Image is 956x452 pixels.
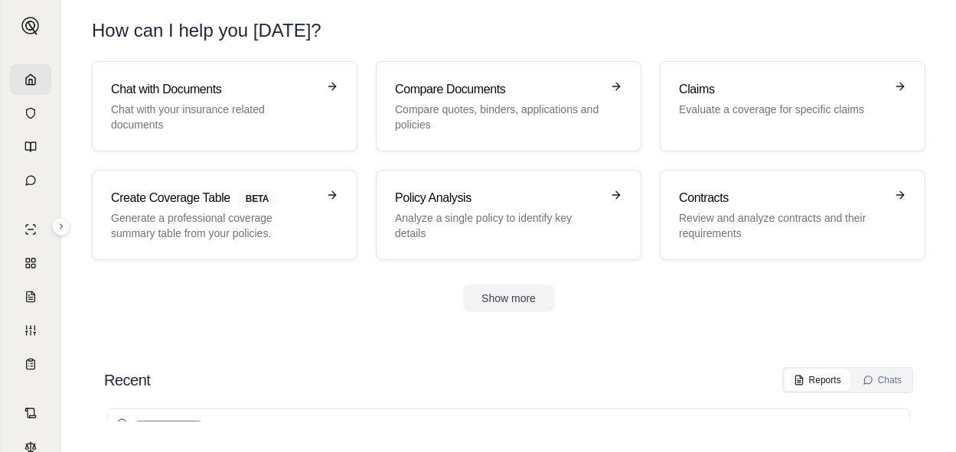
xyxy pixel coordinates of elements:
button: Expand sidebar [15,11,46,41]
p: Analyze a single policy to identify key details [395,210,601,241]
div: Reports [794,374,841,386]
a: ClaimsEvaluate a coverage for specific claims [660,61,925,151]
div: Chats [863,374,902,386]
a: Coverage Table [10,349,51,379]
h3: Chat with Documents [111,80,317,99]
h3: Contracts [679,189,885,207]
img: Expand sidebar [21,17,40,35]
a: Documents Vault [10,98,51,128]
a: Home [10,64,51,95]
button: Expand sidebar [52,217,70,236]
a: Compare DocumentsCompare quotes, binders, applications and policies [376,61,641,151]
a: Single Policy [10,214,51,245]
a: Chat [10,165,51,196]
p: Chat with your insurance related documents [111,102,317,132]
button: Show more [463,285,554,312]
h3: Create Coverage Table [111,189,317,207]
a: Prompt Library [10,132,51,162]
h1: How can I help you [DATE]? [92,18,925,43]
a: Chat with DocumentsChat with your insurance related documents [92,61,357,151]
h3: Compare Documents [395,80,601,99]
span: BETA [237,190,278,207]
button: Chats [853,369,911,391]
h3: Policy Analysis [395,189,601,207]
a: ContractsReview and analyze contracts and their requirements [660,170,925,260]
a: Create Coverage TableBETAGenerate a professional coverage summary table from your policies. [92,170,357,260]
a: Contract Analysis [10,398,51,428]
h2: Recent [104,369,150,391]
button: Reports [785,369,850,391]
p: Evaluate a coverage for specific claims [679,102,885,117]
p: Review and analyze contracts and their requirements [679,210,885,241]
p: Compare quotes, binders, applications and policies [395,102,601,132]
a: Policy AnalysisAnalyze a single policy to identify key details [376,170,641,260]
a: Custom Report [10,315,51,346]
a: Claim Coverage [10,281,51,312]
a: Policy Comparisons [10,248,51,278]
h3: Claims [679,80,885,99]
p: Generate a professional coverage summary table from your policies. [111,210,317,241]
